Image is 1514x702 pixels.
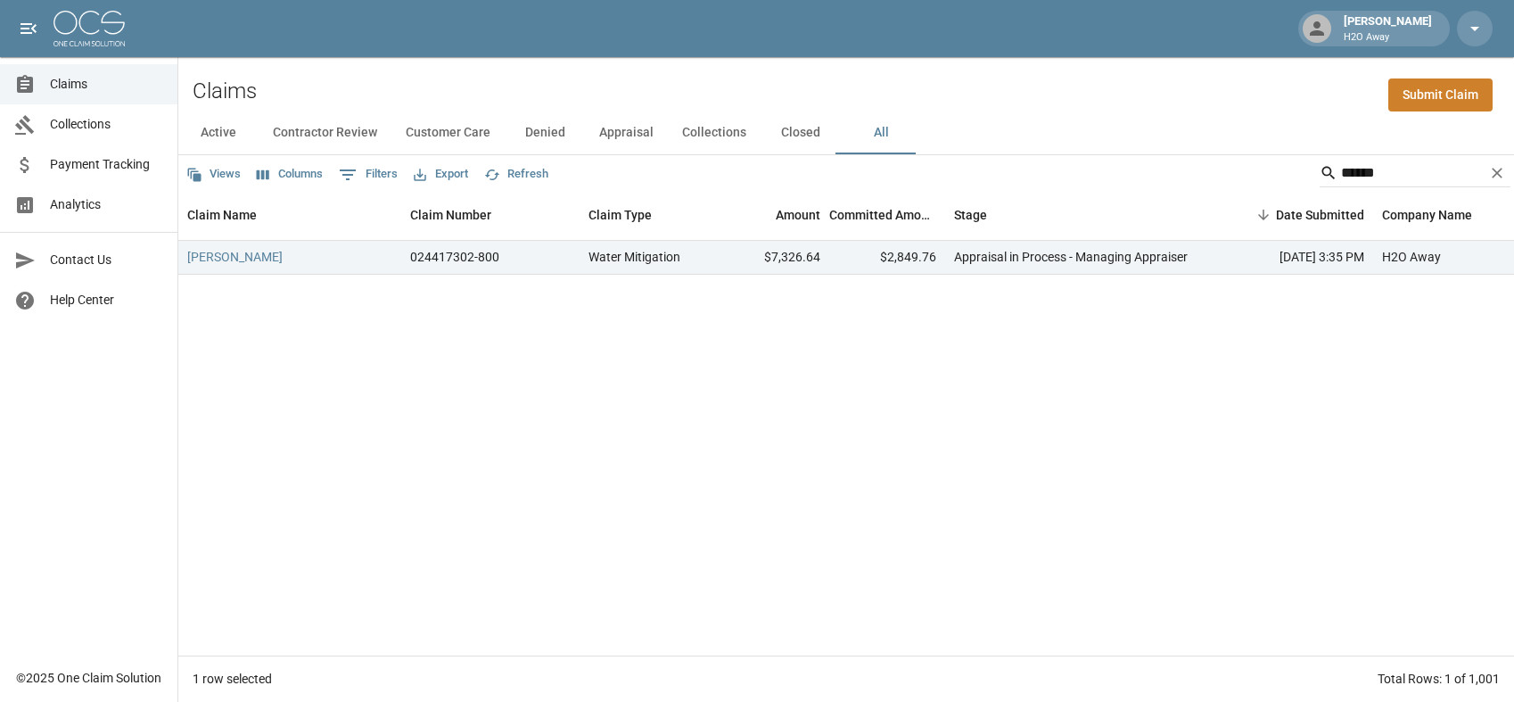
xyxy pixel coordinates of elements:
button: Select columns [252,161,327,188]
div: © 2025 One Claim Solution [16,669,161,687]
div: Claim Number [410,190,491,240]
button: Clear [1484,160,1510,186]
p: H2O Away [1344,30,1432,45]
div: 024417302-800 [410,248,499,266]
div: Committed Amount [829,190,945,240]
span: Help Center [50,291,163,310]
button: Sort [1251,202,1276,227]
div: Claim Type [588,190,652,240]
div: Claim Name [178,190,401,240]
div: dynamic tabs [178,111,1514,154]
span: Collections [50,115,163,134]
div: Claim Name [187,190,257,240]
button: Show filters [334,161,402,189]
div: $2,849.76 [829,241,945,275]
div: Search [1320,159,1510,191]
div: Stage [954,190,987,240]
img: ocs-logo-white-transparent.png [53,11,125,46]
div: Amount [776,190,820,240]
div: Claim Type [580,190,713,240]
button: Export [409,161,473,188]
button: open drawer [11,11,46,46]
span: Payment Tracking [50,155,163,174]
div: Amount [713,190,829,240]
div: Company Name [1382,190,1472,240]
button: Views [182,161,245,188]
div: Water Mitigation [588,248,680,266]
button: Collections [668,111,761,154]
div: [DATE] 3:35 PM [1213,241,1373,275]
a: [PERSON_NAME] [187,248,283,266]
div: Claim Number [401,190,580,240]
button: Active [178,111,259,154]
span: Analytics [50,195,163,214]
div: Total Rows: 1 of 1,001 [1378,670,1500,688]
div: Stage [945,190,1213,240]
span: Contact Us [50,251,163,269]
button: Appraisal [585,111,668,154]
button: Refresh [480,161,553,188]
button: All [841,111,921,154]
h2: Claims [193,78,257,104]
button: Customer Care [391,111,505,154]
div: H2O Away [1382,248,1441,266]
button: Contractor Review [259,111,391,154]
div: 1 row selected [193,670,272,688]
a: Submit Claim [1388,78,1493,111]
button: Denied [505,111,585,154]
button: Closed [761,111,841,154]
div: $7,326.64 [713,241,829,275]
div: [PERSON_NAME] [1337,12,1439,45]
span: Claims [50,75,163,94]
div: Date Submitted [1213,190,1373,240]
div: Committed Amount [829,190,936,240]
div: Appraisal in Process - Managing Appraiser [954,248,1188,266]
div: Date Submitted [1276,190,1364,240]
